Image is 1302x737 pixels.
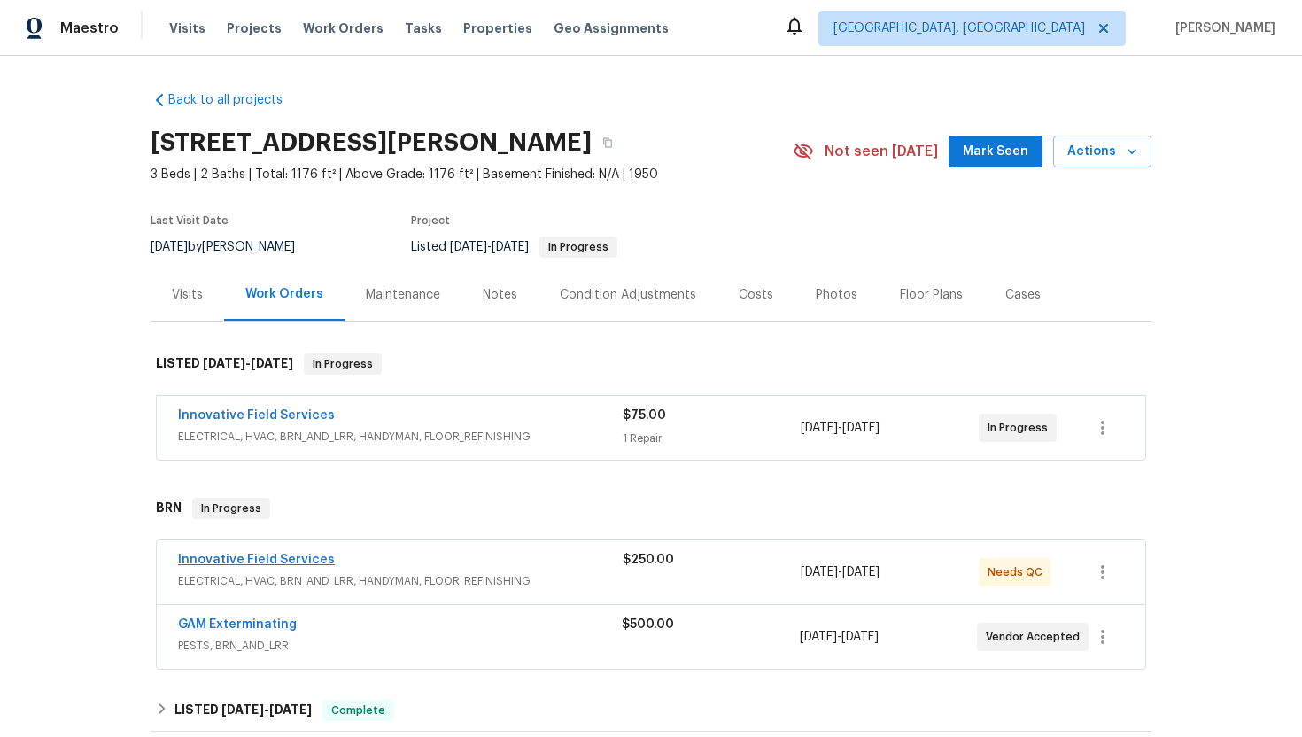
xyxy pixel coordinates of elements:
[801,563,880,581] span: -
[203,357,293,369] span: -
[178,618,297,631] a: GAM Exterminating
[151,215,229,226] span: Last Visit Date
[623,409,666,422] span: $75.00
[592,127,624,159] button: Copy Address
[988,563,1050,581] span: Needs QC
[411,241,617,253] span: Listed
[221,703,264,716] span: [DATE]
[739,286,773,304] div: Costs
[1053,136,1151,168] button: Actions
[178,428,623,446] span: ELECTRICAL, HVAC, BRN_AND_LRR, HANDYMAN, FLOOR_REFINISHING
[825,143,938,160] span: Not seen [DATE]
[492,241,529,253] span: [DATE]
[151,689,1151,732] div: LISTED [DATE]-[DATE]Complete
[303,19,384,37] span: Work Orders
[801,422,838,434] span: [DATE]
[169,19,205,37] span: Visits
[900,286,963,304] div: Floor Plans
[366,286,440,304] div: Maintenance
[800,628,879,646] span: -
[178,637,622,655] span: PESTS, BRN_AND_LRR
[174,700,312,721] h6: LISTED
[842,566,880,578] span: [DATE]
[801,419,880,437] span: -
[986,628,1087,646] span: Vendor Accepted
[172,286,203,304] div: Visits
[151,237,316,258] div: by [PERSON_NAME]
[554,19,669,37] span: Geo Assignments
[203,357,245,369] span: [DATE]
[1168,19,1275,37] span: [PERSON_NAME]
[801,566,838,578] span: [DATE]
[269,703,312,716] span: [DATE]
[623,554,674,566] span: $250.00
[151,480,1151,537] div: BRN In Progress
[156,353,293,375] h6: LISTED
[178,554,335,566] a: Innovative Field Services
[151,134,592,151] h2: [STREET_ADDRESS][PERSON_NAME]
[800,631,837,643] span: [DATE]
[151,336,1151,392] div: LISTED [DATE]-[DATE]In Progress
[1005,286,1041,304] div: Cases
[405,22,442,35] span: Tasks
[251,357,293,369] span: [DATE]
[463,19,532,37] span: Properties
[151,241,188,253] span: [DATE]
[156,498,182,519] h6: BRN
[949,136,1042,168] button: Mark Seen
[623,430,801,447] div: 1 Repair
[60,19,119,37] span: Maestro
[622,618,674,631] span: $500.00
[324,702,392,719] span: Complete
[842,422,880,434] span: [DATE]
[963,141,1028,163] span: Mark Seen
[221,703,312,716] span: -
[178,409,335,422] a: Innovative Field Services
[483,286,517,304] div: Notes
[411,215,450,226] span: Project
[151,166,793,183] span: 3 Beds | 2 Baths | Total: 1176 ft² | Above Grade: 1176 ft² | Basement Finished: N/A | 1950
[841,631,879,643] span: [DATE]
[816,286,857,304] div: Photos
[194,500,268,517] span: In Progress
[450,241,529,253] span: -
[178,572,623,590] span: ELECTRICAL, HVAC, BRN_AND_LRR, HANDYMAN, FLOOR_REFINISHING
[227,19,282,37] span: Projects
[245,285,323,303] div: Work Orders
[450,241,487,253] span: [DATE]
[988,419,1055,437] span: In Progress
[306,355,380,373] span: In Progress
[151,91,321,109] a: Back to all projects
[541,242,616,252] span: In Progress
[560,286,696,304] div: Condition Adjustments
[1067,141,1137,163] span: Actions
[833,19,1085,37] span: [GEOGRAPHIC_DATA], [GEOGRAPHIC_DATA]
